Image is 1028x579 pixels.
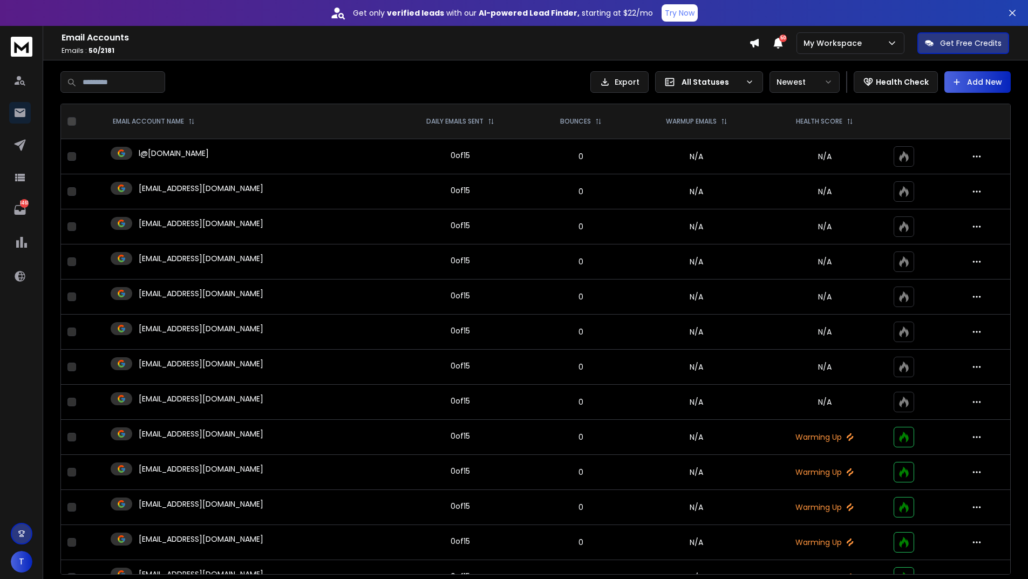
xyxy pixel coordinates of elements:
[917,32,1009,54] button: Get Free Credits
[451,501,470,512] div: 0 of 15
[451,396,470,406] div: 0 of 15
[139,218,263,229] p: [EMAIL_ADDRESS][DOMAIN_NAME]
[666,117,717,126] p: WARMUP EMAILS
[854,71,938,93] button: Health Check
[113,117,195,126] div: EMAIL ACCOUNT NAME
[451,185,470,196] div: 0 of 15
[630,525,763,560] td: N/A
[769,256,881,267] p: N/A
[769,432,881,442] p: Warming Up
[630,315,763,350] td: N/A
[539,467,624,478] p: 0
[560,117,591,126] p: BOUNCES
[426,117,484,126] p: DAILY EMAILS SENT
[630,174,763,209] td: N/A
[11,551,32,573] button: T
[451,255,470,266] div: 0 of 15
[630,490,763,525] td: N/A
[630,244,763,280] td: N/A
[539,432,624,442] p: 0
[940,38,1002,49] p: Get Free Credits
[451,290,470,301] div: 0 of 15
[539,221,624,232] p: 0
[88,46,114,55] span: 50 / 2181
[451,431,470,441] div: 0 of 15
[769,397,881,407] p: N/A
[796,117,842,126] p: HEALTH SCORE
[451,325,470,336] div: 0 of 15
[451,466,470,476] div: 0 of 15
[139,499,263,509] p: [EMAIL_ADDRESS][DOMAIN_NAME]
[682,77,741,87] p: All Statuses
[769,362,881,372] p: N/A
[9,199,31,221] a: 1461
[139,464,263,474] p: [EMAIL_ADDRESS][DOMAIN_NAME]
[139,148,209,159] p: l@[DOMAIN_NAME]
[139,534,263,544] p: [EMAIL_ADDRESS][DOMAIN_NAME]
[539,186,624,197] p: 0
[630,139,763,174] td: N/A
[630,280,763,315] td: N/A
[139,323,263,334] p: [EMAIL_ADDRESS][DOMAIN_NAME]
[20,199,29,208] p: 1461
[944,71,1011,93] button: Add New
[451,536,470,547] div: 0 of 15
[539,537,624,548] p: 0
[539,151,624,162] p: 0
[62,46,749,55] p: Emails :
[139,428,263,439] p: [EMAIL_ADDRESS][DOMAIN_NAME]
[62,31,749,44] h1: Email Accounts
[387,8,444,18] strong: verified leads
[630,350,763,385] td: N/A
[769,221,881,232] p: N/A
[451,360,470,371] div: 0 of 15
[630,455,763,490] td: N/A
[769,186,881,197] p: N/A
[451,220,470,231] div: 0 of 15
[662,4,698,22] button: Try Now
[539,397,624,407] p: 0
[630,209,763,244] td: N/A
[11,37,32,57] img: logo
[770,71,840,93] button: Newest
[539,502,624,513] p: 0
[353,8,653,18] p: Get only with our starting at $22/mo
[139,288,263,299] p: [EMAIL_ADDRESS][DOMAIN_NAME]
[769,151,881,162] p: N/A
[479,8,580,18] strong: AI-powered Lead Finder,
[769,291,881,302] p: N/A
[139,393,263,404] p: [EMAIL_ADDRESS][DOMAIN_NAME]
[630,385,763,420] td: N/A
[139,183,263,194] p: [EMAIL_ADDRESS][DOMAIN_NAME]
[876,77,929,87] p: Health Check
[539,291,624,302] p: 0
[451,150,470,161] div: 0 of 15
[539,256,624,267] p: 0
[139,358,263,369] p: [EMAIL_ADDRESS][DOMAIN_NAME]
[590,71,649,93] button: Export
[630,420,763,455] td: N/A
[665,8,695,18] p: Try Now
[769,537,881,548] p: Warming Up
[779,35,787,42] span: 50
[769,467,881,478] p: Warming Up
[769,326,881,337] p: N/A
[539,362,624,372] p: 0
[769,502,881,513] p: Warming Up
[139,253,263,264] p: [EMAIL_ADDRESS][DOMAIN_NAME]
[539,326,624,337] p: 0
[804,38,866,49] p: My Workspace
